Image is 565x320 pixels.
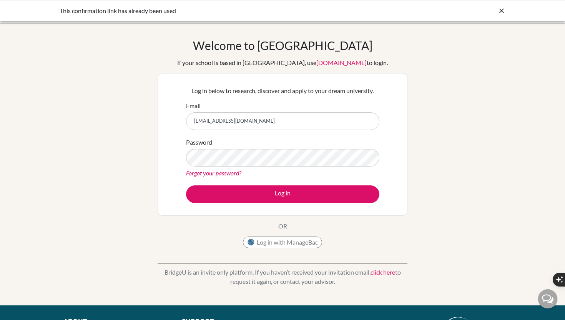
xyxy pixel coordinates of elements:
button: Log in with ManageBac [243,237,322,248]
p: OR [278,222,287,231]
button: Log in [186,185,379,203]
div: This confirmation link has already been used [60,6,390,15]
span: Help [18,5,33,12]
p: BridgeU is an invite only platform. If you haven’t received your invitation email, to request it ... [158,268,407,286]
p: Log in below to research, discover and apply to your dream university. [186,86,379,95]
a: Forgot your password? [186,169,241,177]
label: Password [186,138,212,147]
a: click here [371,268,395,276]
div: If your school is based in [GEOGRAPHIC_DATA], use to login. [177,58,388,67]
h1: Welcome to [GEOGRAPHIC_DATA] [193,38,372,52]
a: [DOMAIN_NAME] [316,59,367,66]
label: Email [186,101,201,110]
